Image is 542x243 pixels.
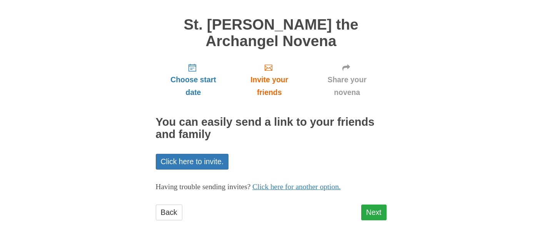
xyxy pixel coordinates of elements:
[156,154,229,170] a: Click here to invite.
[308,57,387,103] a: Share your novena
[156,116,387,141] h2: You can easily send a link to your friends and family
[156,205,182,220] a: Back
[156,17,387,49] h1: St. [PERSON_NAME] the Archangel Novena
[156,183,251,191] span: Having trouble sending invites?
[315,73,379,99] span: Share your novena
[163,73,223,99] span: Choose start date
[231,57,307,103] a: Invite your friends
[252,183,341,191] a: Click here for another option.
[156,57,231,103] a: Choose start date
[238,73,300,99] span: Invite your friends
[361,205,387,220] a: Next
